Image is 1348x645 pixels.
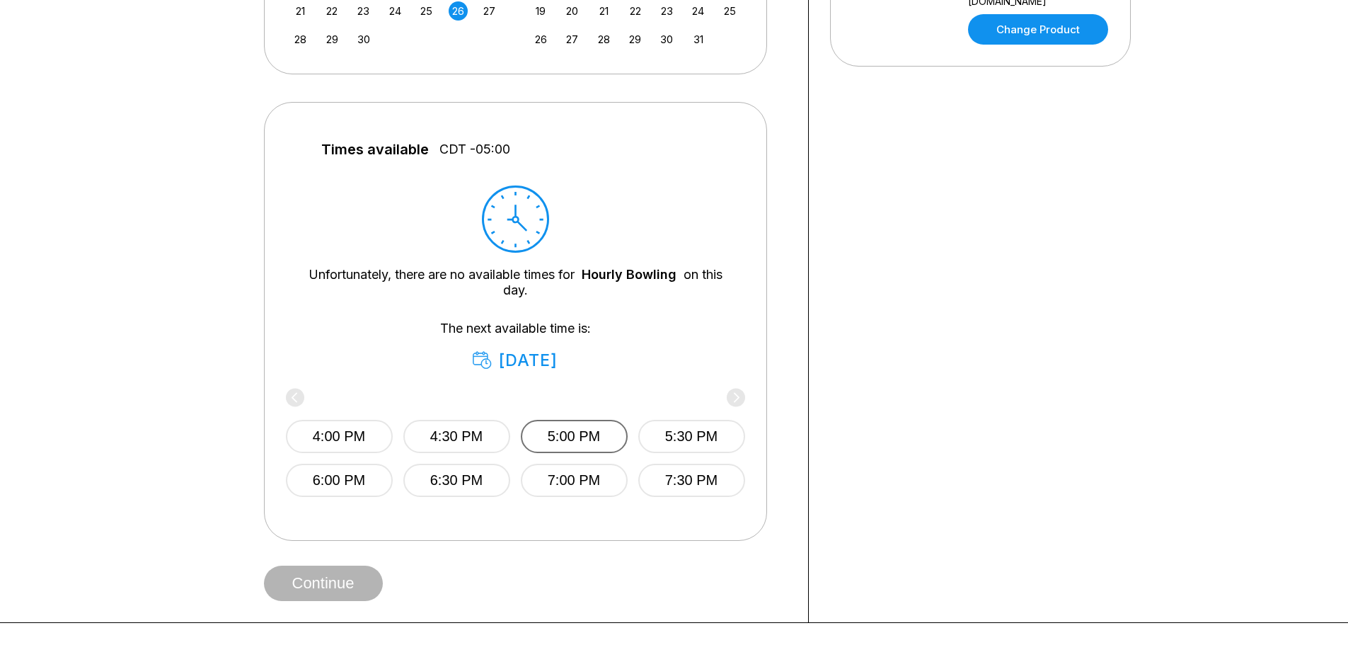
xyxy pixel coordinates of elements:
[594,30,613,49] div: Choose Tuesday, October 28th, 2025
[354,1,373,21] div: Choose Tuesday, September 23rd, 2025
[968,14,1108,45] a: Change Product
[582,267,676,282] a: Hourly Bowling
[563,30,582,49] div: Choose Monday, October 27th, 2025
[521,464,628,497] button: 7:00 PM
[286,420,393,453] button: 4:00 PM
[689,30,708,49] div: Choose Friday, October 31st, 2025
[657,30,676,49] div: Choose Thursday, October 30th, 2025
[689,1,708,21] div: Choose Friday, October 24th, 2025
[321,142,429,157] span: Times available
[354,30,373,49] div: Choose Tuesday, September 30th, 2025
[531,30,551,49] div: Choose Sunday, October 26th, 2025
[638,420,745,453] button: 5:30 PM
[521,420,628,453] button: 5:00 PM
[403,464,510,497] button: 6:30 PM
[323,30,342,49] div: Choose Monday, September 29th, 2025
[480,1,499,21] div: Choose Saturday, September 27th, 2025
[439,142,510,157] span: CDT -05:00
[657,1,676,21] div: Choose Thursday, October 23rd, 2025
[531,1,551,21] div: Choose Sunday, October 19th, 2025
[638,464,745,497] button: 7:30 PM
[307,267,724,298] div: Unfortunately, there are no available times for on this day.
[449,1,468,21] div: Choose Friday, September 26th, 2025
[594,1,613,21] div: Choose Tuesday, October 21st, 2025
[323,1,342,21] div: Choose Monday, September 22nd, 2025
[307,321,724,370] div: The next available time is:
[563,1,582,21] div: Choose Monday, October 20th, 2025
[403,420,510,453] button: 4:30 PM
[286,464,393,497] button: 6:00 PM
[417,1,436,21] div: Choose Thursday, September 25th, 2025
[626,30,645,49] div: Choose Wednesday, October 29th, 2025
[720,1,739,21] div: Choose Saturday, October 25th, 2025
[626,1,645,21] div: Choose Wednesday, October 22nd, 2025
[291,1,310,21] div: Choose Sunday, September 21st, 2025
[473,350,558,370] div: [DATE]
[386,1,405,21] div: Choose Wednesday, September 24th, 2025
[291,30,310,49] div: Choose Sunday, September 28th, 2025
